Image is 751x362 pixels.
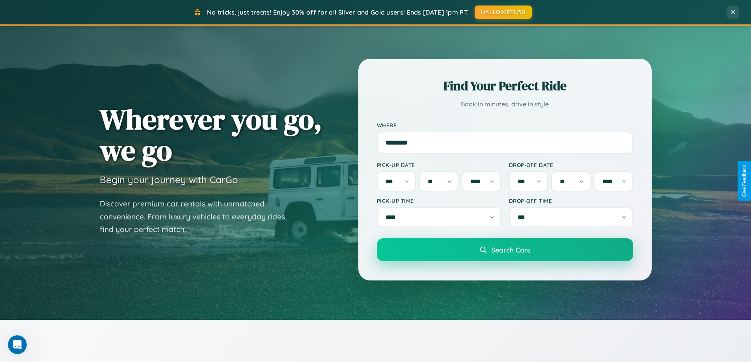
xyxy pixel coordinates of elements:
[207,8,469,16] span: No tricks, just treats! Enjoy 30% off for all Silver and Gold users! Ends [DATE] 1pm PT.
[377,162,501,168] label: Pick-up Date
[491,245,530,254] span: Search Cars
[377,238,633,261] button: Search Cars
[100,197,297,236] p: Discover premium car rentals with unmatched convenience. From luxury vehicles to everyday rides, ...
[377,98,633,110] p: Book in minutes, drive in style
[100,104,322,166] h1: Wherever you go, we go
[509,197,633,204] label: Drop-off Time
[742,165,747,197] div: Give Feedback
[100,174,238,186] h3: Begin your journey with CarGo
[509,162,633,168] label: Drop-off Date
[8,335,27,354] iframe: Intercom live chat
[475,6,532,19] button: HALLOWEEN30
[377,77,633,95] h2: Find Your Perfect Ride
[377,122,633,128] label: Where
[377,197,501,204] label: Pick-up Time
